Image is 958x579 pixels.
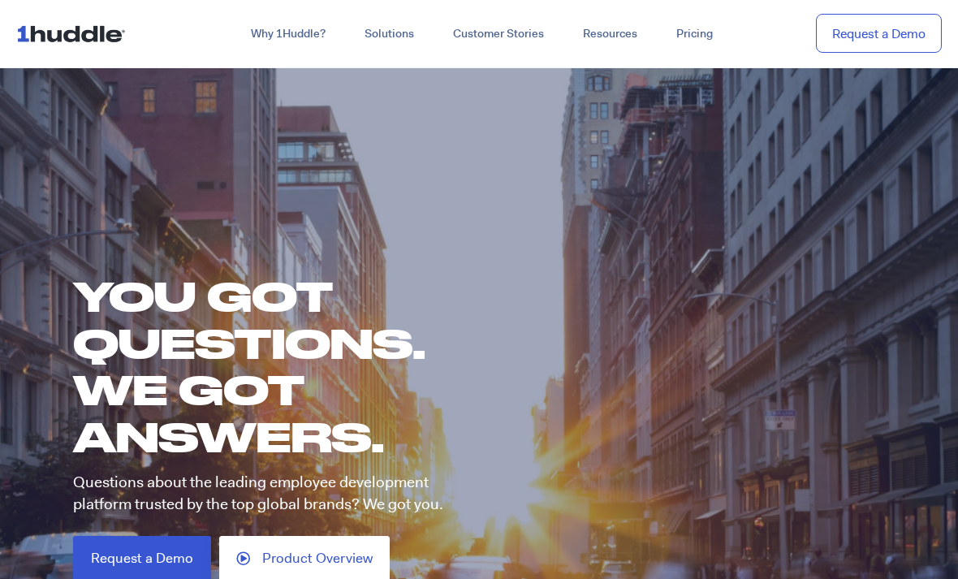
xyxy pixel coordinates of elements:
[262,551,373,566] span: Product Overview
[563,19,657,49] a: Resources
[345,19,434,49] a: Solutions
[73,472,463,515] p: Questions about the leading employee development platform trusted by the top global brands? We go...
[16,18,132,49] img: ...
[816,14,942,54] a: Request a Demo
[657,19,732,49] a: Pricing
[73,273,479,460] h1: You GOT QUESTIONS. WE GOT ANSWERS.
[91,551,193,565] span: Request a Demo
[434,19,563,49] a: Customer Stories
[231,19,345,49] a: Why 1Huddle?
